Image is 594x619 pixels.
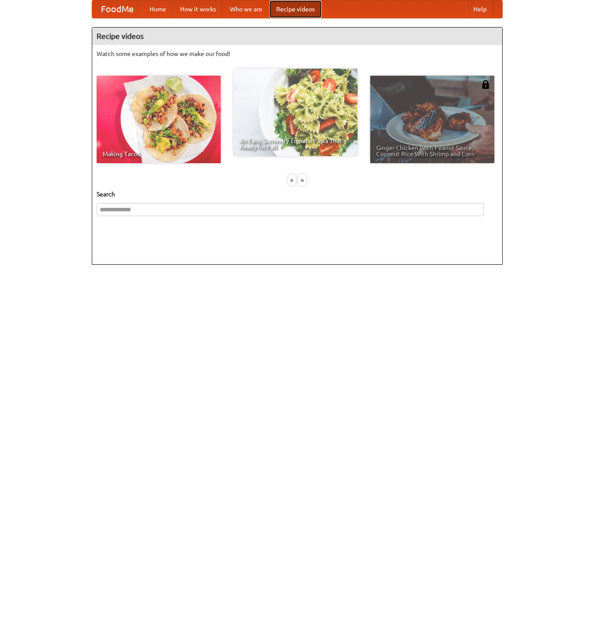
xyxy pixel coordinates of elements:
a: How it works [173,0,223,18]
span: An Easy, Summery Tomato Pasta That's Ready for Fall [240,138,351,150]
a: Recipe videos [269,0,322,18]
span: Making Tacos [103,151,215,157]
a: FoodMe [92,0,142,18]
img: 483408.png [481,80,490,89]
a: An Easy, Summery Tomato Pasta That's Ready for Fall [233,69,358,156]
h5: Search [97,190,498,199]
h4: Recipe videos [92,28,502,45]
a: Help [466,0,493,18]
div: « [288,175,296,185]
a: Who we are [223,0,269,18]
div: » [298,175,306,185]
a: Home [142,0,173,18]
a: Making Tacos [97,76,221,163]
p: Watch some examples of how we make our food! [97,49,498,58]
